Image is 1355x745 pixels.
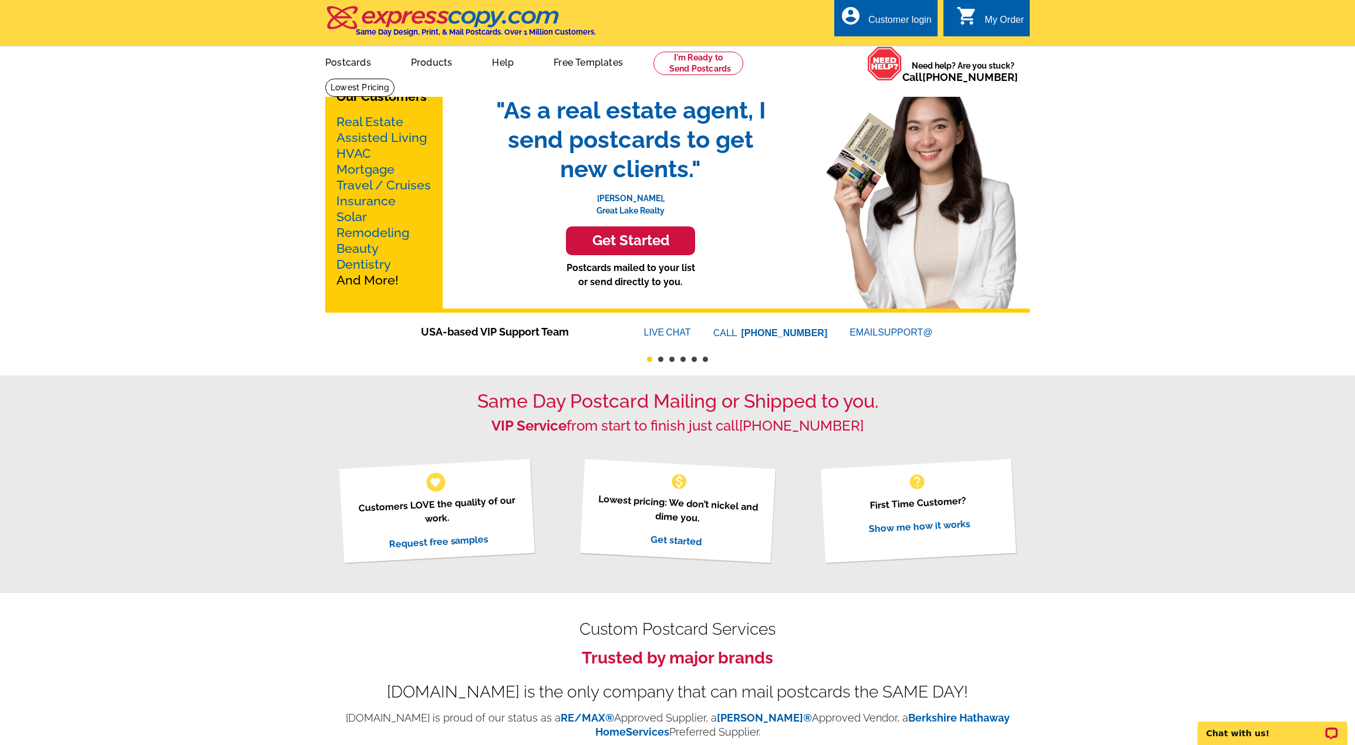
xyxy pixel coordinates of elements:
[644,326,666,340] font: LIVE
[353,493,520,530] p: Customers LOVE the quality of our work.
[484,184,777,217] p: [PERSON_NAME], Great Lake Realty
[581,232,680,249] h3: Get Started
[336,225,409,240] a: Remodeling
[835,492,1000,514] p: First Time Customer?
[868,15,932,31] div: Customer login
[325,390,1030,412] h1: Same Day Postcard Mailing or Shipped to you.
[336,146,371,161] a: HVAC
[644,327,691,337] a: LIVECHAT
[336,194,396,208] a: Insurance
[491,417,567,434] strong: VIP Service
[867,46,902,81] img: help
[356,28,596,36] h4: Same Day Design, Print, & Mail Postcards. Over 1 Million Customers.
[840,13,932,28] a: account_circle Customer login
[703,357,708,362] button: 6 of 6
[325,418,1030,435] h2: from start to finish just call
[392,48,471,75] a: Products
[850,327,934,337] a: EMAILSUPPORT@
[680,357,686,362] button: 4 of 6
[902,60,1024,83] span: Need help? Are you stuck?
[956,5,978,26] i: shopping_cart
[325,14,596,36] a: Same Day Design, Print, & Mail Postcards. Over 1 Million Customers.
[561,712,614,724] a: RE/MAX®
[739,417,864,434] a: [PHONE_NUMBER]
[1190,708,1355,745] iframe: LiveChat chat widget
[692,357,697,362] button: 5 of 6
[741,328,828,338] a: [PHONE_NUMBER]
[713,326,739,340] font: CALL
[325,685,1030,699] div: [DOMAIN_NAME] is the only company that can mail postcards the SAME DAY!
[336,178,431,192] a: Travel / Cruises
[336,257,391,272] a: Dentistry
[429,476,441,488] span: favorite
[956,13,1024,28] a: shopping_cart My Order
[670,472,689,491] span: monetization_on
[306,48,390,75] a: Postcards
[336,114,432,288] p: And More!
[325,711,1030,739] p: [DOMAIN_NAME] is proud of our status as a Approved Supplier, a Approved Vendor, a Preferred Suppl...
[484,261,777,289] p: Postcards mailed to your list or send directly to you.
[336,209,367,224] a: Solar
[336,241,379,256] a: Beauty
[473,48,532,75] a: Help
[717,712,812,724] a: [PERSON_NAME]®
[535,48,642,75] a: Free Templates
[647,357,652,362] button: 1 of 6
[484,226,777,255] a: Get Started
[840,5,861,26] i: account_circle
[388,533,488,550] a: Request free samples
[336,114,403,129] a: Real Estate
[902,71,1018,83] span: Call
[868,518,970,534] a: Show me how it works
[336,162,395,177] a: Mortgage
[922,71,1018,83] a: [PHONE_NUMBER]
[658,357,663,362] button: 2 of 6
[484,96,777,184] span: "As a real estate agent, I send postcards to get new clients."
[336,130,427,145] a: Assisted Living
[908,472,926,491] span: help
[878,326,934,340] font: SUPPORT@
[985,15,1024,31] div: My Order
[421,324,609,340] span: USA-based VIP Support Team
[325,622,1030,636] h2: Custom Postcard Services
[325,648,1030,668] h3: Trusted by major brands
[594,492,760,529] p: Lowest pricing: We don’t nickel and dime you.
[650,533,702,547] a: Get started
[669,357,675,362] button: 3 of 6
